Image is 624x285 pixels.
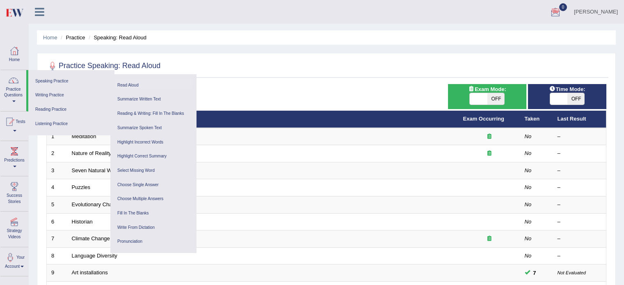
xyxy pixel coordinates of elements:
[546,85,589,93] span: Time Mode:
[67,111,459,128] th: Title
[114,164,192,178] a: Select Missing Word
[0,70,26,109] a: Practice Questions
[47,264,67,282] td: 9
[114,107,192,121] a: Reading & Writing: Fill In The Blanks
[463,150,516,157] div: Exam occurring question
[558,270,586,275] small: Not Evaluated
[72,219,93,225] a: Historian
[558,150,602,157] div: –
[114,206,192,221] a: Fill In The Blanks
[72,150,112,156] a: Nature of Reality
[72,269,108,276] a: Art installations
[0,247,28,274] a: Your Account
[463,235,516,243] div: Exam occurring question
[114,149,192,164] a: Highlight Correct Summary
[47,196,67,214] td: 5
[463,116,504,122] a: Exam Occurring
[0,212,28,244] a: Strategy Videos
[530,269,539,277] span: You can still take this question
[47,230,67,248] td: 7
[72,167,128,173] a: Seven Natural Wonders
[448,84,526,109] div: Show exams occurring in exams
[114,78,192,93] a: Read Aloud
[47,162,67,179] td: 3
[87,34,146,41] li: Speaking: Read Aloud
[0,112,28,138] a: Tests
[525,253,532,259] em: No
[114,121,192,135] a: Summarize Spoken Text
[525,235,532,242] em: No
[487,93,505,105] span: OFF
[32,103,110,117] a: Reading Practice
[47,128,67,145] td: 1
[520,111,553,128] th: Taken
[559,3,567,11] span: 0
[0,176,28,209] a: Success Stories
[525,184,532,190] em: No
[72,133,96,139] a: Meditation
[59,34,85,41] li: Practice
[72,201,124,207] a: Evolutionary Changes
[558,167,602,175] div: –
[32,74,110,89] a: Speaking Practice
[558,252,602,260] div: –
[558,218,602,226] div: –
[114,135,192,150] a: Highlight Incorrect Words
[465,85,509,93] span: Exam Mode:
[525,167,532,173] em: No
[567,93,585,105] span: OFF
[558,184,602,192] div: –
[114,178,192,192] a: Choose Single Answer
[114,192,192,206] a: Choose Multiple Answers
[525,219,532,225] em: No
[32,117,110,131] a: Listening Practice
[47,213,67,230] td: 6
[558,235,602,243] div: –
[46,84,606,92] div: Showing of items.
[114,221,192,235] a: Write From Dictation
[114,235,192,249] a: Pronunciation
[525,133,532,139] em: No
[525,150,532,156] em: No
[47,145,67,162] td: 2
[43,34,57,41] a: Home
[47,247,67,264] td: 8
[463,133,516,141] div: Exam occurring question
[47,179,67,196] td: 4
[32,88,110,103] a: Writing Practice
[0,41,28,67] a: Home
[558,133,602,141] div: –
[525,201,532,207] em: No
[553,111,606,128] th: Last Result
[72,253,117,259] a: Language Diversity
[46,60,160,72] h2: Practice Speaking: Read Aloud
[114,92,192,107] a: Summarize Written Text
[558,201,602,209] div: –
[72,235,110,242] a: Climate Change
[72,184,91,190] a: Puzzles
[0,141,28,173] a: Predictions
